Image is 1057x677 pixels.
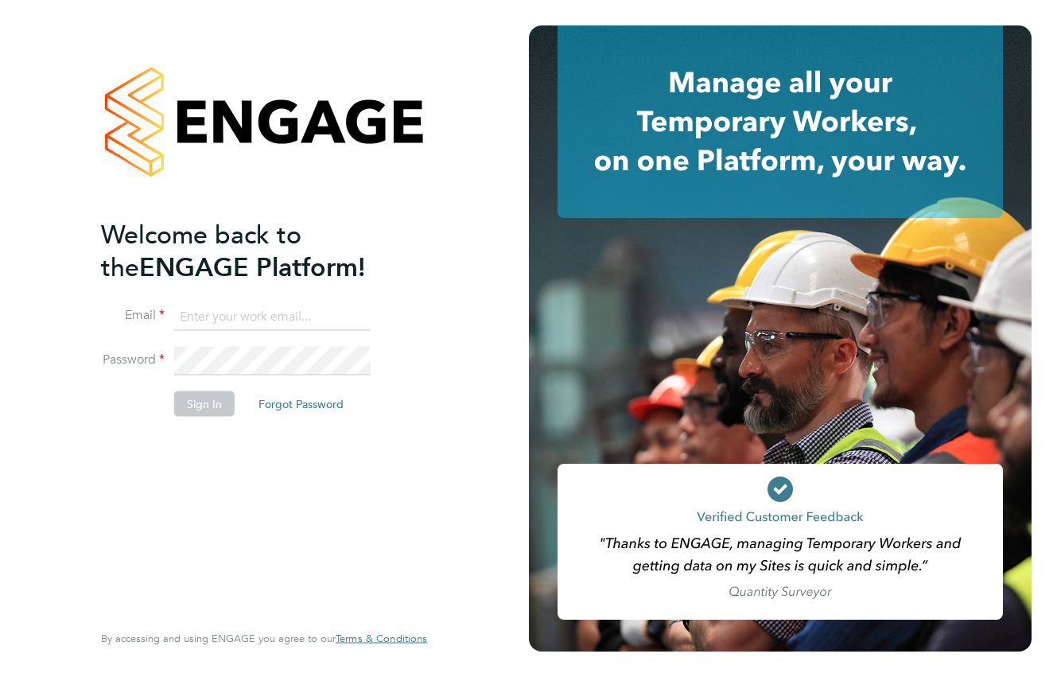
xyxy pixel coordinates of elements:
button: Forgot Password [246,391,356,417]
button: Sign In [174,391,235,417]
label: Password [101,352,165,368]
label: Email [101,307,165,324]
h2: ENGAGE Platform! [101,218,411,283]
a: Terms & Conditions [336,632,427,645]
span: Welcome back to the [101,219,301,282]
input: Enter your work email... [174,302,371,331]
span: By accessing and using ENGAGE you agree to our [101,632,427,645]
